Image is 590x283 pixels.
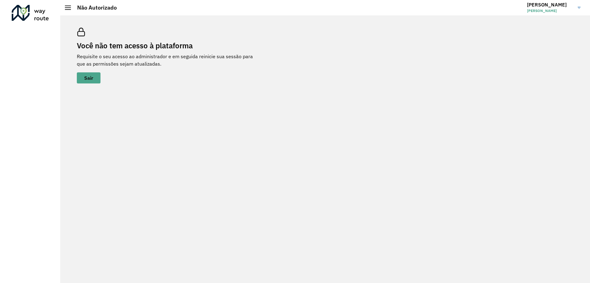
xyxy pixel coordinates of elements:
h2: Não Autorizado [71,4,117,11]
p: Requisite o seu acesso ao administrador e em seguida reinicie sua sessão para que as permissões s... [77,53,261,67]
h3: [PERSON_NAME] [527,2,573,8]
span: [PERSON_NAME] [527,8,573,14]
span: Sair [84,75,93,80]
h2: Você não tem acesso à plataforma [77,41,261,50]
button: button [77,72,100,83]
